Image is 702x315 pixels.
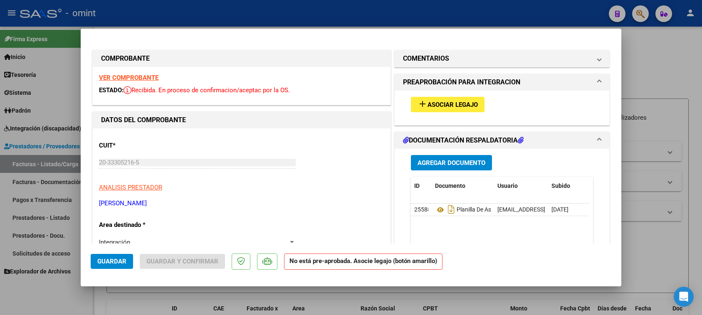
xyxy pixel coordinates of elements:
span: 25588 [414,206,431,213]
button: Agregar Documento [411,155,492,170]
p: [PERSON_NAME] [99,199,384,208]
datatable-header-cell: Usuario [494,177,548,195]
span: ESTADO: [99,86,124,94]
strong: DATOS DEL COMPROBANTE [101,116,186,124]
button: Guardar y Confirmar [140,254,225,269]
i: Descargar documento [446,203,457,216]
span: Planilla De Asistencia [435,207,511,213]
span: Usuario [497,182,518,189]
span: [DATE] [551,206,569,213]
span: Asociar Legajo [428,101,478,108]
p: Area destinado * [99,220,185,230]
p: CUIT [99,141,185,150]
span: Guardar y Confirmar [146,258,218,265]
datatable-header-cell: ID [411,177,432,195]
div: Open Intercom Messenger [674,287,694,307]
mat-expansion-panel-header: DOCUMENTACIÓN RESPALDATORIA [395,132,609,149]
mat-expansion-panel-header: PREAPROBACIÓN PARA INTEGRACION [395,74,609,91]
span: Documento [435,182,465,189]
h1: DOCUMENTACIÓN RESPALDATORIA [403,135,524,145]
span: Guardar [97,258,126,265]
datatable-header-cell: Documento [432,177,494,195]
span: Agregar Documento [418,159,485,167]
span: Subido [551,182,570,189]
span: ANALISIS PRESTADOR [99,184,162,191]
mat-icon: add [418,99,428,109]
h1: COMENTARIOS [403,54,449,64]
span: ID [414,182,420,189]
button: Asociar Legajo [411,97,484,112]
span: [EMAIL_ADDRESS][DOMAIN_NAME] - [PERSON_NAME] [497,206,638,213]
div: PREAPROBACIÓN PARA INTEGRACION [395,91,609,125]
mat-expansion-panel-header: COMENTARIOS [395,50,609,67]
button: Guardar [91,254,133,269]
a: VER COMPROBANTE [99,74,158,81]
strong: COMPROBANTE [101,54,150,62]
h1: PREAPROBACIÓN PARA INTEGRACION [403,77,520,87]
span: Recibida. En proceso de confirmacion/aceptac por la OS. [124,86,290,94]
strong: No está pre-aprobada. Asocie legajo (botón amarillo) [284,253,442,270]
span: Integración [99,239,130,246]
datatable-header-cell: Subido [548,177,590,195]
